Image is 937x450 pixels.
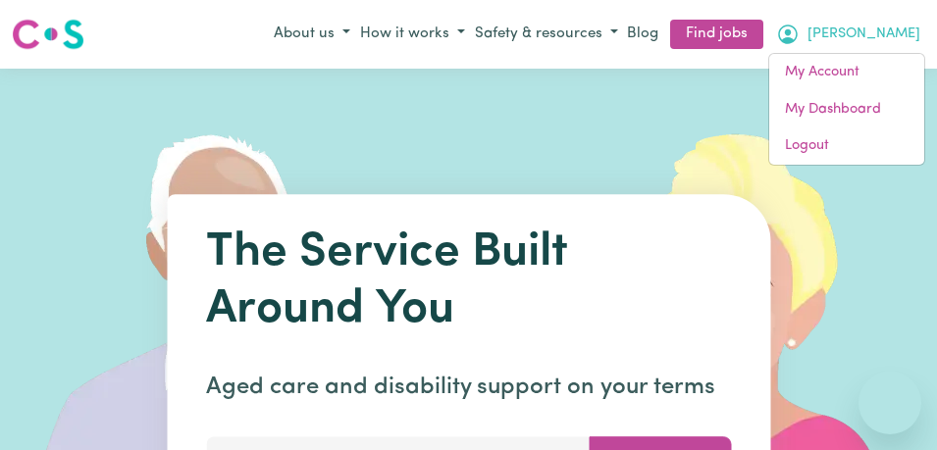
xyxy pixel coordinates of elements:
div: My Account [768,53,925,166]
button: How it works [355,19,470,51]
a: Careseekers logo [12,12,84,57]
a: My Account [769,54,924,91]
a: Find jobs [670,20,763,50]
a: Blog [623,20,662,50]
a: My Dashboard [769,91,924,128]
button: Safety & resources [470,19,623,51]
iframe: Button to launch messaging window [859,372,921,434]
button: My Account [771,18,925,51]
button: About us [269,19,355,51]
p: Aged care and disability support on your terms [206,370,731,405]
h1: The Service Built Around You [206,225,731,338]
img: Careseekers logo [12,17,84,52]
a: Logout [769,127,924,165]
span: [PERSON_NAME] [807,24,920,45]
